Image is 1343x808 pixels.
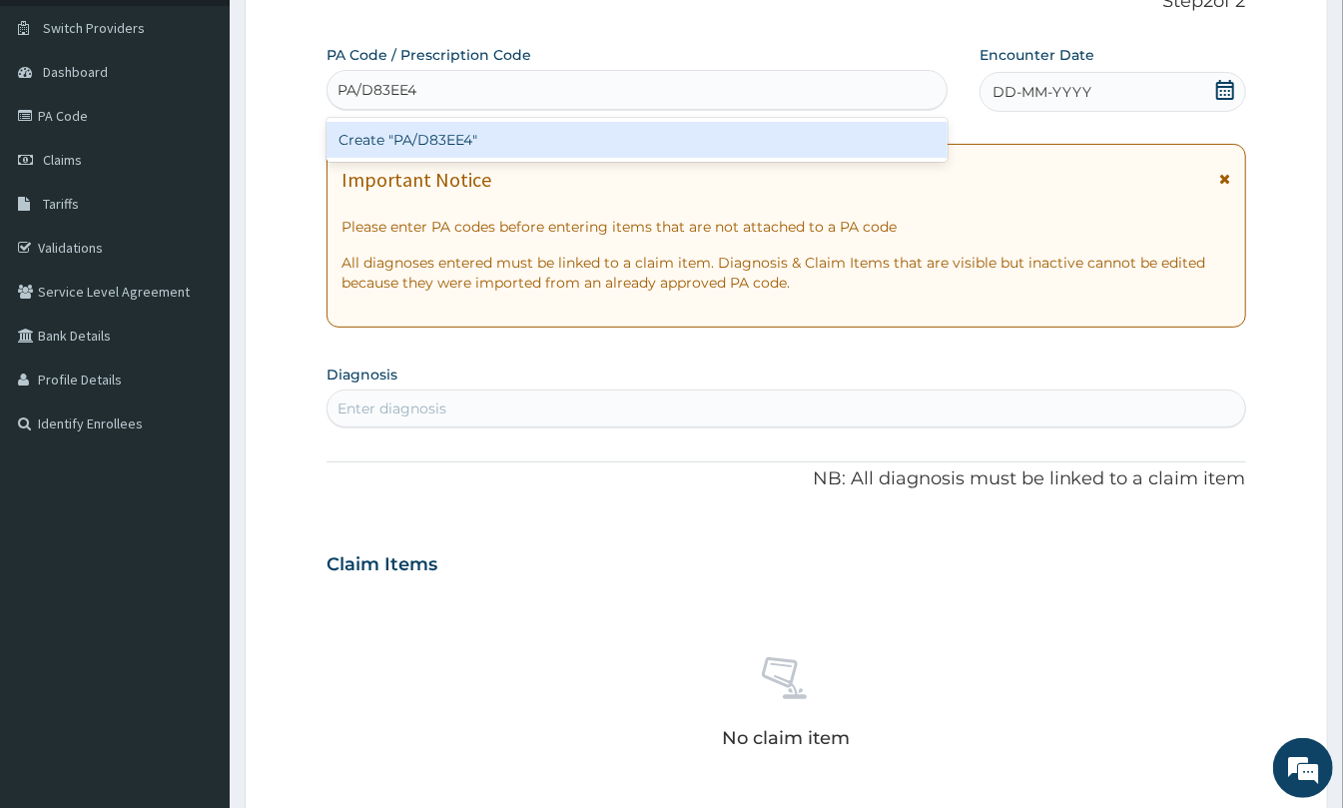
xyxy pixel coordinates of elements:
h1: Important Notice [341,169,491,191]
img: d_794563401_company_1708531726252_794563401 [37,100,81,150]
label: Diagnosis [327,365,397,385]
span: Tariffs [43,195,79,213]
p: All diagnoses entered must be linked to a claim item. Diagnosis & Claim Items that are visible bu... [341,253,1231,293]
label: PA Code / Prescription Code [327,45,531,65]
textarea: Type your message and hit 'Enter' [10,545,380,615]
p: No claim item [722,728,850,748]
div: Create "PA/D83EE4" [327,122,948,158]
span: Dashboard [43,63,108,81]
label: Encounter Date [980,45,1094,65]
div: Chat with us now [104,112,336,138]
div: Minimize live chat window [328,10,375,58]
span: Claims [43,151,82,169]
div: Enter diagnosis [337,399,446,418]
span: We're online! [116,252,276,453]
p: Please enter PA codes before entering items that are not attached to a PA code [341,217,1231,237]
h3: Claim Items [327,554,437,576]
span: DD-MM-YYYY [993,82,1091,102]
span: Switch Providers [43,19,145,37]
p: NB: All diagnosis must be linked to a claim item [327,466,1246,492]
